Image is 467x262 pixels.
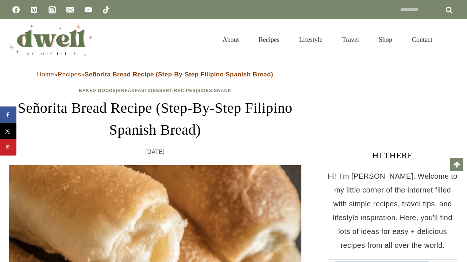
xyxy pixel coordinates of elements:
[63,3,77,17] a: Email
[81,3,96,17] a: YouTube
[45,3,59,17] a: Instagram
[327,149,458,162] h3: HI THERE
[146,147,165,158] time: [DATE]
[85,71,273,78] strong: Señorita Bread Recipe (Step-By-Step Filipino Spanish Bread)
[249,27,289,52] a: Recipes
[149,88,173,93] a: Dessert
[117,88,147,93] a: Breakfast
[9,3,23,17] a: Facebook
[213,27,249,52] a: About
[197,88,212,93] a: Sides
[332,27,369,52] a: Travel
[369,27,402,52] a: Shop
[99,3,113,17] a: TikTok
[58,71,81,78] a: Recipes
[37,71,273,78] span: » »
[450,158,463,171] a: Scroll to top
[213,27,442,52] nav: Primary Navigation
[79,88,116,93] a: Baked Goods
[9,23,93,56] img: DWELL by michelle
[214,88,231,93] a: Snack
[27,3,41,17] a: Pinterest
[37,71,54,78] a: Home
[446,33,458,46] button: View Search Form
[289,27,332,52] a: Lifestyle
[402,27,442,52] a: Contact
[9,97,301,141] h1: Señorita Bread Recipe (Step-By-Step Filipino Spanish Bread)
[174,88,196,93] a: Recipes
[79,88,231,93] span: | | | | |
[327,169,458,252] p: Hi! I'm [PERSON_NAME]. Welcome to my little corner of the internet filled with simple recipes, tr...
